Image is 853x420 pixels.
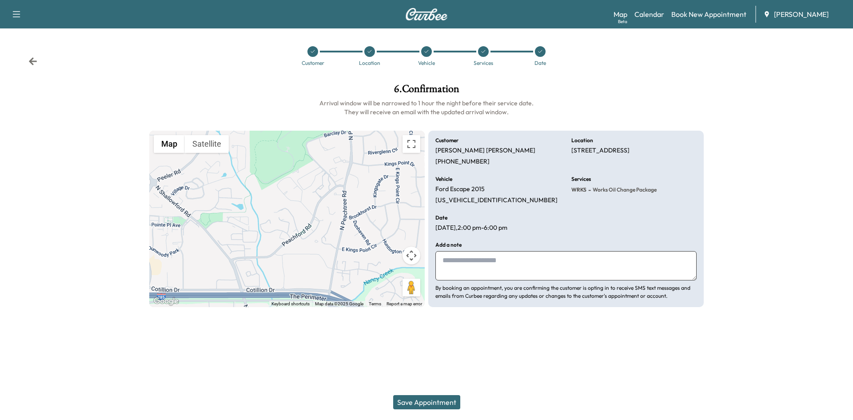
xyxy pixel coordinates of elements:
a: Calendar [634,9,664,20]
a: MapBeta [614,9,627,20]
div: Beta [618,18,627,25]
p: [STREET_ADDRESS] [571,147,630,155]
button: Keyboard shortcuts [271,301,310,307]
h6: Customer [435,138,458,143]
a: Book New Appointment [671,9,746,20]
button: Map camera controls [403,247,420,264]
a: Terms (opens in new tab) [369,301,381,306]
p: By booking an appointment, you are confirming the customer is opting in to receive SMS text messa... [435,284,697,300]
div: Services [474,60,493,66]
p: [PHONE_NUMBER] [435,158,490,166]
h6: Date [435,215,447,220]
button: Toggle fullscreen view [403,135,420,153]
div: Date [534,60,546,66]
h6: Add a note [435,242,462,248]
p: [US_VEHICLE_IDENTIFICATION_NUMBER] [435,196,558,204]
div: Customer [302,60,324,66]
a: Open this area in Google Maps (opens a new window) [151,296,181,307]
button: Show street map [154,135,185,153]
span: WRKS [571,186,586,193]
button: Save Appointment [393,395,460,409]
div: Location [359,60,380,66]
p: Ford Escape 2015 [435,185,485,193]
h6: Location [571,138,593,143]
span: [PERSON_NAME] [774,9,829,20]
h6: Services [571,176,591,182]
button: Drag Pegman onto the map to open Street View [403,279,420,296]
p: [PERSON_NAME] [PERSON_NAME] [435,147,535,155]
span: Map data ©2025 Google [315,301,363,306]
h6: Vehicle [435,176,452,182]
h1: 6 . Confirmation [149,84,704,99]
img: Google [151,296,181,307]
div: Vehicle [418,60,435,66]
span: - [586,185,591,194]
div: Back [28,57,37,66]
p: [DATE] , 2:00 pm - 6:00 pm [435,224,507,232]
img: Curbee Logo [405,8,448,20]
h6: Arrival window will be narrowed to 1 hour the night before their service date. They will receive ... [149,99,704,116]
a: Report a map error [387,301,422,306]
button: Show satellite imagery [185,135,229,153]
span: Works Oil Change Package [591,186,657,193]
